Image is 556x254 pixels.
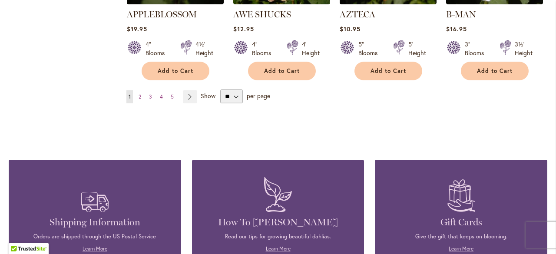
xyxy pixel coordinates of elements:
[449,245,473,252] a: Learn More
[247,92,270,100] span: per page
[477,67,513,75] span: Add to Cart
[171,93,174,100] span: 5
[205,233,351,241] p: Read our tips for growing beautiful dahlias.
[340,25,361,33] span: $10.95
[358,40,383,57] div: 5" Blooms
[205,216,351,228] h4: How To [PERSON_NAME]
[446,25,467,33] span: $16.95
[201,92,215,100] span: Show
[461,62,529,80] button: Add to Cart
[248,62,316,80] button: Add to Cart
[266,245,291,252] a: Learn More
[22,233,168,241] p: Orders are shipped through the US Postal Service
[139,93,141,100] span: 2
[371,67,406,75] span: Add to Cart
[22,216,168,228] h4: Shipping Information
[388,216,534,228] h4: Gift Cards
[160,93,163,100] span: 4
[252,40,276,57] div: 4" Blooms
[446,9,476,20] a: B-MAN
[146,40,170,57] div: 4" Blooms
[302,40,320,57] div: 4' Height
[127,9,197,20] a: APPLEBLOSSOM
[169,90,176,103] a: 5
[408,40,426,57] div: 5' Height
[233,25,254,33] span: $12.95
[515,40,533,57] div: 3½' Height
[129,93,131,100] span: 1
[158,90,165,103] a: 4
[465,40,489,57] div: 3" Blooms
[340,9,375,20] a: AZTECA
[127,25,147,33] span: $19.95
[158,67,193,75] span: Add to Cart
[142,62,209,80] button: Add to Cart
[147,90,154,103] a: 3
[149,93,152,100] span: 3
[354,62,422,80] button: Add to Cart
[195,40,213,57] div: 4½' Height
[388,233,534,241] p: Give the gift that keeps on blooming.
[7,223,31,247] iframe: Launch Accessibility Center
[233,9,291,20] a: AWE SHUCKS
[136,90,143,103] a: 2
[83,245,107,252] a: Learn More
[264,67,300,75] span: Add to Cart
